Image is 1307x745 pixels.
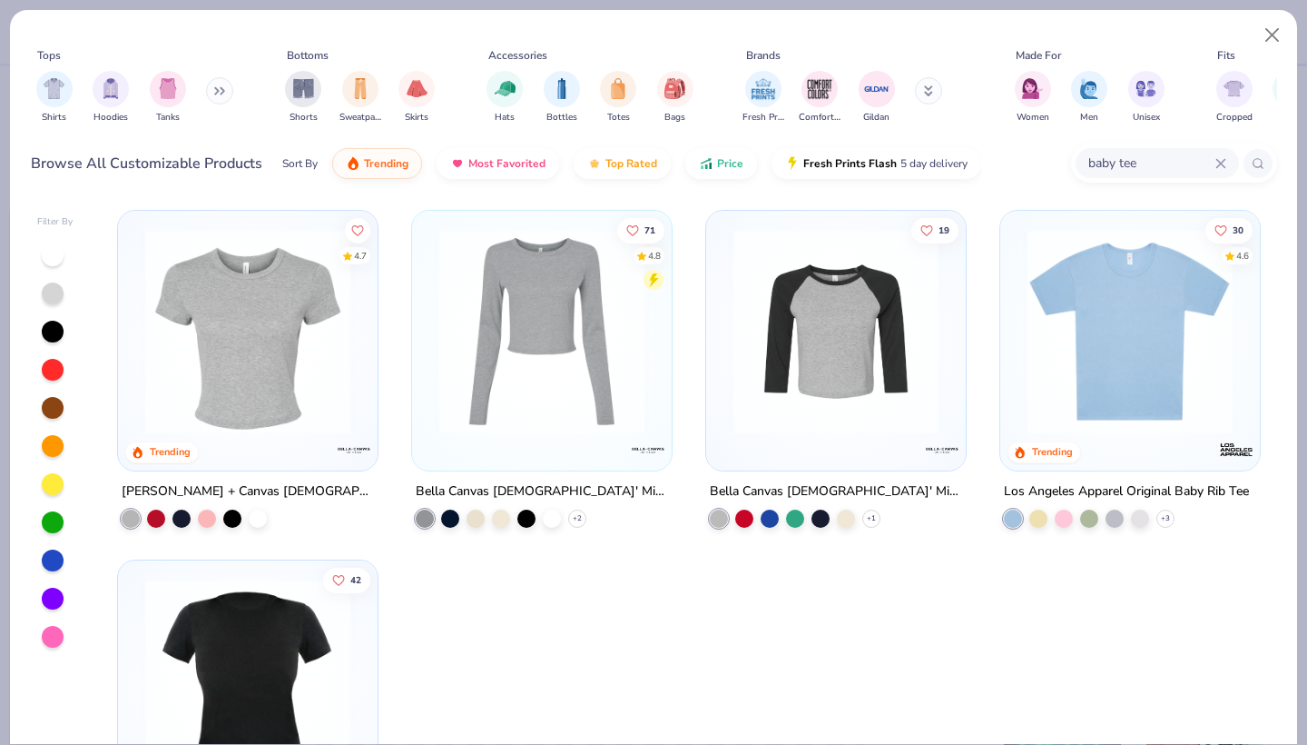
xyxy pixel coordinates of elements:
[339,71,381,124] div: filter for Sweatpants
[1080,111,1098,124] span: Men
[799,71,840,124] button: filter button
[44,78,64,99] img: Shirts Image
[771,148,981,179] button: Fresh Prints Flash5 day delivery
[1161,513,1170,524] span: + 3
[1071,71,1107,124] div: filter for Men
[285,71,321,124] div: filter for Shorts
[544,71,580,124] button: filter button
[93,71,129,124] button: filter button
[1004,481,1249,503] div: Los Angeles Apparel Original Baby Rib Tee
[332,148,422,179] button: Trending
[600,71,636,124] div: filter for Totes
[1128,71,1165,124] button: filter button
[285,71,321,124] button: filter button
[1216,71,1253,124] div: filter for Cropped
[859,71,895,124] div: filter for Gildan
[42,111,66,124] span: Shirts
[101,78,121,99] img: Hoodies Image
[136,229,359,434] img: aa15adeb-cc10-480b-b531-6e6e449d5067
[608,78,628,99] img: Totes Image
[405,111,428,124] span: Skirts
[1015,71,1051,124] button: filter button
[573,513,582,524] span: + 2
[657,71,693,124] button: filter button
[156,111,180,124] span: Tanks
[1255,18,1290,53] button: Close
[1223,78,1244,99] img: Cropped Image
[746,47,781,64] div: Brands
[398,71,435,124] div: filter for Skirts
[724,229,948,434] img: 9f4123d7-072f-4f95-8de7-4df8fb443e62
[293,78,314,99] img: Shorts Image
[287,47,329,64] div: Bottoms
[364,156,408,171] span: Trending
[1217,432,1253,468] img: Los Angeles Apparel logo
[544,71,580,124] div: filter for Bottles
[1079,78,1099,99] img: Men Image
[1217,47,1235,64] div: Fits
[1015,71,1051,124] div: filter for Women
[398,71,435,124] button: filter button
[407,78,427,99] img: Skirts Image
[282,155,318,172] div: Sort By
[495,111,515,124] span: Hats
[468,156,545,171] span: Most Favorited
[93,71,129,124] div: filter for Hoodies
[938,225,949,234] span: 19
[339,71,381,124] button: filter button
[750,75,777,103] img: Fresh Prints Image
[158,78,178,99] img: Tanks Image
[644,225,655,234] span: 71
[1135,78,1156,99] img: Unisex Image
[1086,153,1215,174] input: Try "T-Shirt"
[806,75,833,103] img: Comfort Colors Image
[552,78,572,99] img: Bottles Image
[36,71,73,124] div: filter for Shirts
[93,111,128,124] span: Hoodies
[324,567,371,592] button: Like
[416,481,668,503] div: Bella Canvas [DEMOGRAPHIC_DATA]' Micro Ribbed Long Sleeve Baby Tee
[351,575,362,584] span: 42
[1022,78,1043,99] img: Women Image
[37,215,74,229] div: Filter By
[1216,111,1253,124] span: Cropped
[717,156,743,171] span: Price
[336,432,372,468] img: Bella + Canvas logo
[488,47,547,64] div: Accessories
[1128,71,1165,124] div: filter for Unisex
[664,111,685,124] span: Bags
[742,71,784,124] div: filter for Fresh Prints
[685,148,757,179] button: Price
[486,71,523,124] button: filter button
[648,249,661,263] div: 4.8
[1233,225,1243,234] span: 30
[799,71,840,124] div: filter for Comfort Colors
[346,217,371,243] button: Like
[617,217,664,243] button: Like
[742,111,784,124] span: Fresh Prints
[607,111,630,124] span: Totes
[290,111,318,124] span: Shorts
[574,148,671,179] button: Top Rated
[1205,217,1253,243] button: Like
[339,111,381,124] span: Sweatpants
[546,111,577,124] span: Bottles
[859,71,895,124] button: filter button
[605,156,657,171] span: Top Rated
[346,156,360,171] img: trending.gif
[1016,47,1061,64] div: Made For
[742,71,784,124] button: filter button
[867,513,876,524] span: + 1
[863,111,889,124] span: Gildan
[495,78,516,99] img: Hats Image
[664,78,684,99] img: Bags Image
[437,148,559,179] button: Most Favorited
[785,156,800,171] img: flash.gif
[37,47,61,64] div: Tops
[430,229,653,434] img: b4bb1e2f-f7d4-4cd0-95e8-cbfaf6568a96
[710,481,962,503] div: Bella Canvas [DEMOGRAPHIC_DATA]' Micro Ribbed 3/4 Raglan Baby Tee
[803,156,897,171] span: Fresh Prints Flash
[1017,111,1049,124] span: Women
[450,156,465,171] img: most_fav.gif
[863,75,890,103] img: Gildan Image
